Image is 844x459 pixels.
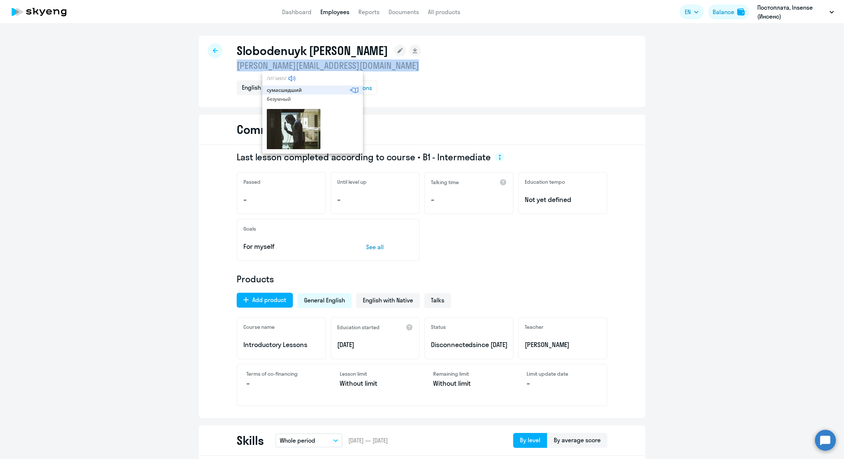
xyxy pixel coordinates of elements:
h4: Remaining limit [433,370,504,377]
h4: Terms of co-financing [246,370,317,377]
button: Постоплата, Insense (Инсенс) [754,3,838,21]
li: сумасшедший [262,86,363,94]
p: – [243,195,319,205]
h5: Education started [337,324,380,331]
div: Balance [713,7,734,16]
p: Постоплата, Insense (Инсенс) [757,3,827,21]
div: By level [520,436,540,444]
span: Last lesson completed according to course • B1 - Intermediate [237,151,491,163]
h5: Status [431,324,446,330]
span: Talks [431,296,444,304]
a: Reports [358,8,380,16]
span: since [DATE] [473,340,507,349]
span: EN [685,7,691,16]
p: – [431,195,507,205]
p: [PERSON_NAME] [525,340,601,350]
h4: Limit update date [527,370,598,377]
p: Whole period [280,436,315,445]
p: Without limit [340,379,411,388]
a: All products [428,8,460,16]
p: – [246,379,317,388]
li: безумный [262,94,363,103]
span: General English [304,296,345,304]
div: By average score [554,436,601,444]
h5: Teacher [525,324,544,330]
h5: Until level up [337,179,367,185]
p: For myself [243,242,343,251]
h2: Skills [237,433,263,448]
h5: Education tempo [525,179,565,185]
a: Documents [389,8,419,16]
button: Whole period [275,433,342,447]
h5: Course name [243,324,275,330]
button: EN [680,4,704,19]
button: Balancebalance [708,4,749,19]
p: – [337,195,413,205]
p: – [527,379,598,388]
p: Introductory Lessons [243,340,319,350]
span: English with Native [363,296,413,304]
a: Dashboard [282,8,311,16]
h4: Products [237,273,607,285]
div: Add product [252,295,286,304]
div: ɪnˈseɪn [267,75,287,82]
h5: Goals [243,225,256,232]
p: Disconnected [431,340,507,350]
h5: Talking time [431,179,459,186]
h4: Lesson limit [340,370,411,377]
a: Employees [320,8,349,16]
h5: Passed [243,179,260,185]
p: [DATE] [337,340,413,350]
img: balance [737,8,745,16]
p: See all [366,243,413,251]
button: Add product [237,293,293,308]
span: [DATE] — [DATE] [348,436,388,444]
span: Not yet defined [525,195,601,205]
p: Without limit [433,379,504,388]
h2: Common information [237,122,351,137]
h1: Slobodenuyk [PERSON_NAME] [237,43,388,58]
p: [PERSON_NAME][EMAIL_ADDRESS][DOMAIN_NAME] [237,60,421,71]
